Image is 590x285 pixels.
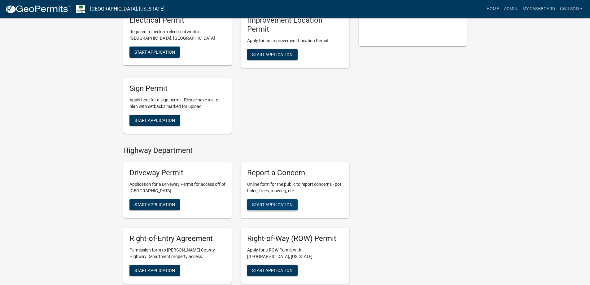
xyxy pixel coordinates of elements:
[247,199,298,210] button: Start Application
[134,268,175,273] span: Start Application
[129,234,225,243] h5: Right-of-Entry Agreement
[247,49,298,60] button: Start Application
[129,97,225,110] p: Apply here for a sign permit. Please have a site plan with setbacks marked for upload
[247,181,343,194] p: Online form for the public to report concerns - pot holes, trees, mowing, etc.
[129,84,225,93] h5: Sign Permit
[252,268,293,273] span: Start Application
[90,4,164,14] a: [GEOGRAPHIC_DATA], [US_STATE]
[247,168,343,177] h5: Report a Concern
[129,29,225,42] p: Required to perform electrical work in [GEOGRAPHIC_DATA], [GEOGRAPHIC_DATA]
[134,50,175,55] span: Start Application
[134,202,175,207] span: Start Application
[247,234,343,243] h5: Right-of-Way (ROW) Permit
[76,5,85,13] img: Morgan County, Indiana
[247,247,343,260] p: Apply for a ROW Permit with [GEOGRAPHIC_DATA], [US_STATE]
[247,38,343,44] p: Apply for an Improvement Location Permit
[520,3,557,15] a: My Dashboard
[252,202,293,207] span: Start Application
[129,265,180,276] button: Start Application
[129,199,180,210] button: Start Application
[129,168,225,177] h5: Driveway Permit
[557,3,585,15] a: cwilson
[134,118,175,122] span: Start Application
[501,3,520,15] a: Admin
[123,146,349,155] h4: Highway Department
[247,265,298,276] button: Start Application
[252,52,293,57] span: Start Application
[129,247,225,260] p: Permission form to [PERSON_NAME] County Highway Department property access.
[129,16,225,25] h5: Electrical Permit
[129,181,225,194] p: Application for a Driveway Permit for access off of [GEOGRAPHIC_DATA]
[129,47,180,58] button: Start Application
[484,3,501,15] a: Home
[247,16,343,34] h5: Improvement Location Permit
[129,115,180,126] button: Start Application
